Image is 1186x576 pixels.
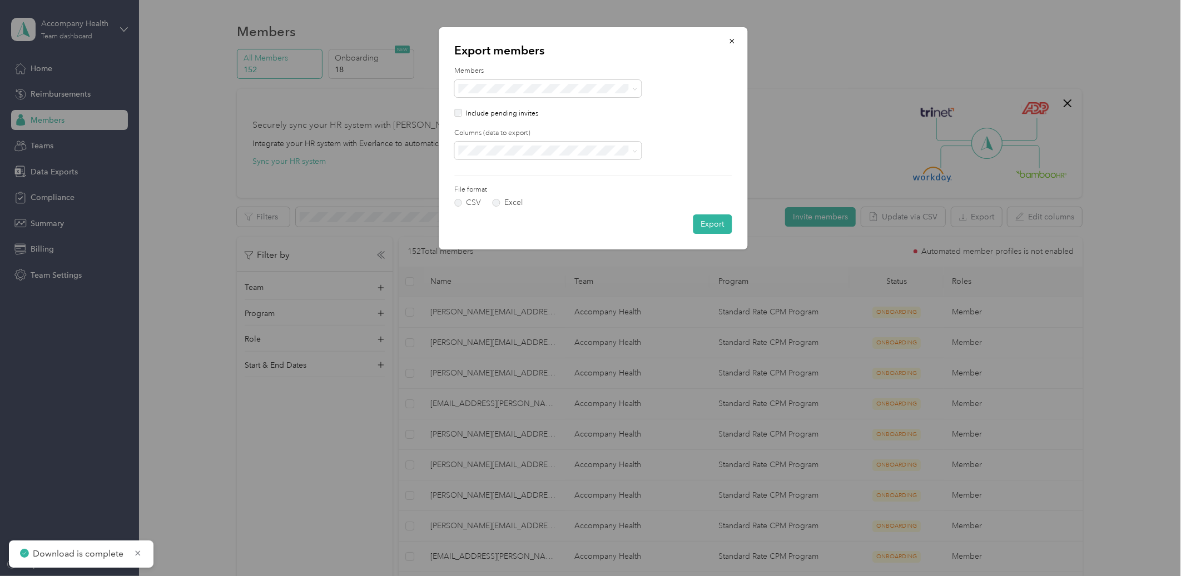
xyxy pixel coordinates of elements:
p: Include pending invites [466,109,538,119]
iframe: Everlance-gr Chat Button Frame [1124,514,1186,576]
p: Export members [454,43,732,58]
label: Excel [493,199,523,207]
label: CSV [454,199,481,207]
button: Export [693,214,732,234]
p: Download is complete [33,547,126,561]
label: File format [454,185,579,195]
label: Columns (data to export) [454,128,732,138]
label: Members [454,66,732,76]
